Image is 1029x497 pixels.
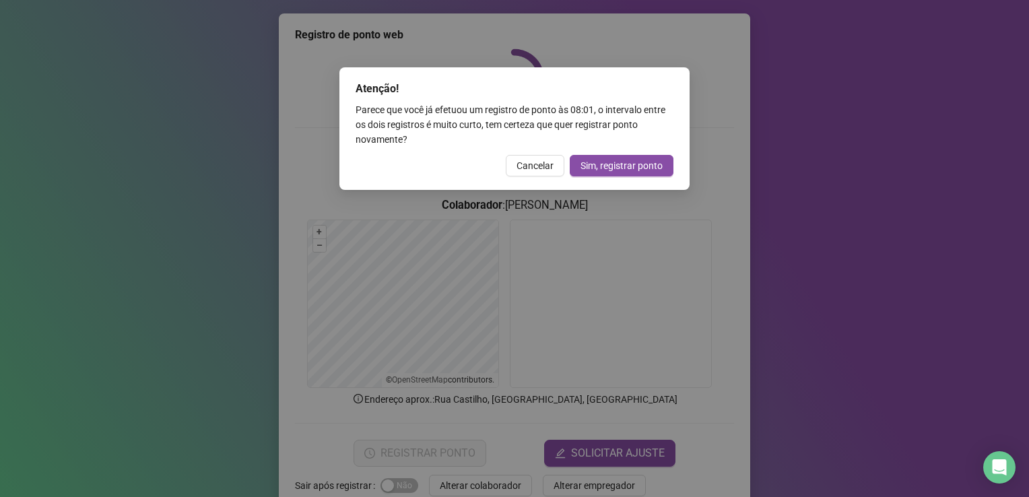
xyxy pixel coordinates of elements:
span: Sim, registrar ponto [580,158,663,173]
button: Sim, registrar ponto [570,155,673,176]
span: Cancelar [517,158,554,173]
button: Cancelar [506,155,564,176]
div: Open Intercom Messenger [983,451,1016,484]
div: Atenção! [356,81,673,97]
div: Parece que você já efetuou um registro de ponto às 08:01 , o intervalo entre os dois registros é ... [356,102,673,147]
